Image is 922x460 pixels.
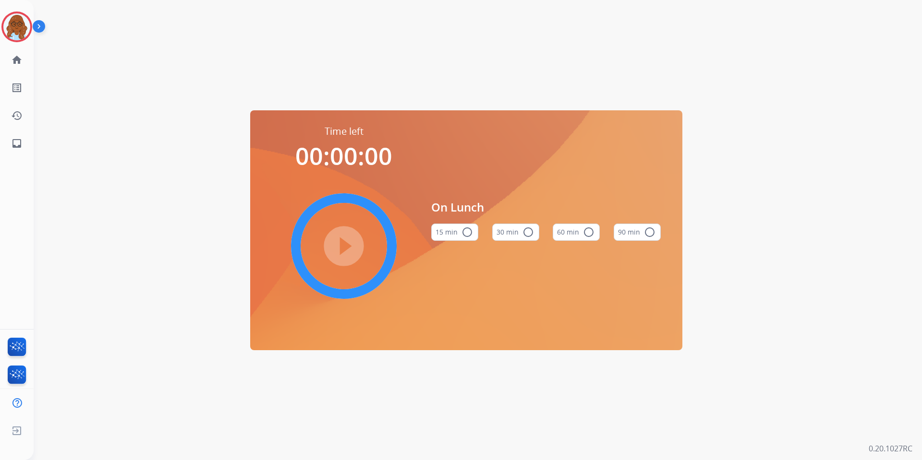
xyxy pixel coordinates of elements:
span: On Lunch [431,199,661,216]
mat-icon: inbox [11,138,23,149]
img: avatar [3,13,30,40]
button: 60 min [553,224,600,241]
button: 90 min [614,224,661,241]
mat-icon: history [11,110,23,121]
mat-icon: radio_button_unchecked [644,226,655,238]
p: 0.20.1027RC [869,443,912,454]
mat-icon: radio_button_unchecked [583,226,594,238]
mat-icon: list_alt [11,82,23,94]
mat-icon: radio_button_unchecked [522,226,534,238]
span: 00:00:00 [295,140,392,172]
mat-icon: home [11,54,23,66]
button: 30 min [492,224,539,241]
span: Time left [325,125,364,138]
mat-icon: radio_button_unchecked [461,226,473,238]
button: 15 min [431,224,478,241]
